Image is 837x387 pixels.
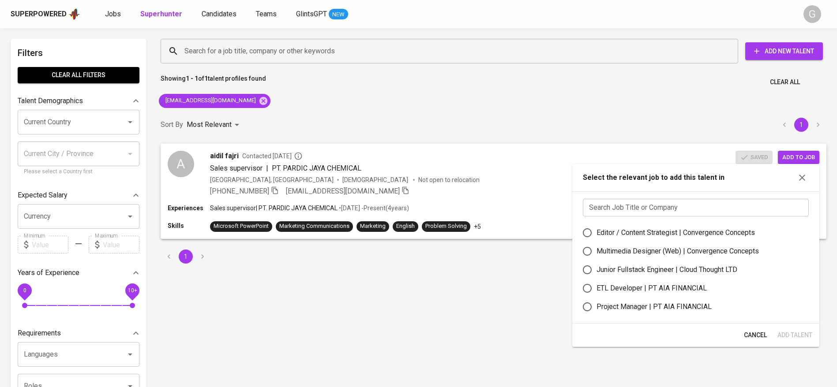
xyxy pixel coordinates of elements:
p: Not open to relocation [418,175,480,184]
span: [DEMOGRAPHIC_DATA] [342,175,409,184]
a: Teams [256,9,278,20]
span: Clear All filters [25,70,132,81]
span: Contacted [DATE] [242,152,303,160]
nav: pagination navigation [161,249,211,264]
p: Experiences [168,204,210,212]
span: Cancel [744,330,767,341]
span: GlintsGPT [296,10,327,18]
a: GlintsGPT NEW [296,9,348,20]
button: Add to job [778,151,819,164]
p: Requirements [18,328,61,339]
p: +5 [474,222,481,231]
span: | [266,163,268,174]
div: Years of Experience [18,264,139,282]
span: 0 [23,287,26,294]
p: Skills [168,221,210,230]
input: Value [103,236,139,253]
div: G [803,5,821,23]
div: A [168,151,194,177]
div: Marketing Communications [279,222,349,231]
b: 1 [204,75,208,82]
p: Sales supervisor | PT. PARDIC JAYA CHEMICAL [210,204,338,212]
span: Sales supervisor [210,164,263,172]
span: PT. PARDIC JAYA CHEMICAL [272,164,361,172]
a: Superhunter [140,9,184,20]
a: Jobs [105,9,123,20]
div: [GEOGRAPHIC_DATA], [GEOGRAPHIC_DATA] [210,175,334,184]
div: Microsoft PowerPoint [214,222,269,231]
span: [PHONE_NUMBER] [210,187,269,195]
svg: By Batam recruiter [294,152,303,160]
div: Editor / Content Strategist | Convergence Concepts [597,227,755,238]
div: Marketing [360,222,386,231]
button: Open [124,116,136,128]
span: 10+ [128,287,137,294]
h6: Filters [18,46,139,60]
p: • [DATE] - Present ( 4 years ) [338,204,409,212]
div: Requirements [18,324,139,342]
div: ETL Developer | PT AIA FINANCIAL [597,283,707,294]
button: Open [124,210,136,223]
p: Showing of talent profiles found [161,74,266,90]
div: Multimedia Designer (Web) | Convergence Concepts [597,246,759,257]
p: Select the relevant job to add this talent in [583,172,724,183]
button: Cancel [740,327,770,343]
div: Superpowered [11,9,67,19]
button: Clear All [766,74,803,90]
div: Project Manager | PT AIA FINANCIAL [597,301,712,312]
div: Expected Salary [18,186,139,204]
a: Aaidil fajriContacted [DATE]Sales supervisor|PT. PARDIC JAYA CHEMICAL[GEOGRAPHIC_DATA], [GEOGRAPH... [161,144,826,239]
span: Clear All [770,77,800,88]
a: Candidates [202,9,238,20]
b: 1 - 1 [186,75,198,82]
div: English [396,222,415,231]
p: Talent Demographics [18,96,83,106]
span: Candidates [202,10,236,18]
nav: pagination navigation [776,118,826,132]
span: Jobs [105,10,121,18]
a: Superpoweredapp logo [11,7,80,21]
div: Talent Demographics [18,92,139,110]
button: Open [124,348,136,361]
button: Clear All filters [18,67,139,83]
span: Add to job [782,153,815,163]
div: Problem Solving [425,222,467,231]
p: Most Relevant [187,119,232,130]
input: Value [32,236,68,253]
span: [EMAIL_ADDRESS][DOMAIN_NAME] [286,187,400,195]
div: [EMAIL_ADDRESS][DOMAIN_NAME] [159,94,270,108]
span: NEW [329,10,348,19]
button: Add New Talent [745,42,823,60]
p: Please select a Country first [24,167,133,176]
span: aidil fajri [210,151,239,161]
b: Superhunter [140,10,182,18]
p: Sort By [161,119,183,130]
button: page 1 [179,249,193,264]
span: [EMAIL_ADDRESS][DOMAIN_NAME] [159,97,261,105]
button: page 1 [794,118,808,132]
p: Years of Experience [18,268,79,278]
div: Most Relevant [187,117,242,133]
img: app logo [68,7,80,21]
div: Junior Fullstack Engineer | Cloud Thought LTD [597,264,737,275]
span: Add New Talent [752,46,816,57]
span: Teams [256,10,277,18]
p: Expected Salary [18,190,68,201]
